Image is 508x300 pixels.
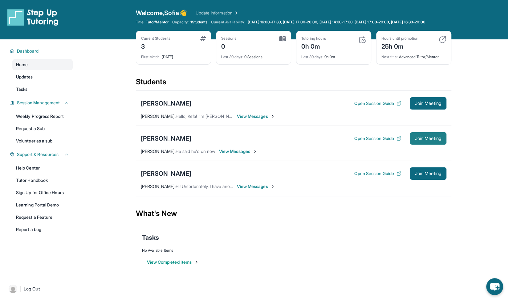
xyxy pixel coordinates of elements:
div: [PERSON_NAME] [141,134,191,143]
span: View Messages [237,183,275,190]
a: Sign Up for Office Hours [12,187,73,198]
button: Support & Resources [14,151,69,158]
a: Report a bug [12,224,73,235]
span: Tasks [142,233,159,242]
img: Chevron-Right [270,184,275,189]
span: Tutor/Mentor [146,20,169,25]
span: Join Meeting [415,172,441,175]
button: View Completed Items [147,259,199,265]
a: Request a Feature [12,212,73,223]
div: 0h 0m [301,41,326,51]
a: Volunteer as a sub [12,135,73,146]
div: No Available Items [142,248,445,253]
a: |Log Out [6,282,73,296]
span: Join Meeting [415,102,441,105]
a: Tutor Handbook [12,175,73,186]
img: card [200,36,206,41]
div: 0 [221,41,237,51]
a: Updates [12,71,73,82]
span: [PERSON_NAME] : [141,184,176,189]
span: First Match : [141,54,161,59]
div: What's New [136,200,451,227]
img: card [359,36,366,43]
div: Tutoring hours [301,36,326,41]
span: Session Management [17,100,60,106]
a: Request a Sub [12,123,73,134]
span: Capacity: [172,20,189,25]
span: Last 30 days : [221,54,243,59]
span: Home [16,62,28,68]
div: 3 [141,41,170,51]
span: [DATE] 16:00-17:30, [DATE] 17:00-20:00, [DATE] 14:30-17:30, [DATE] 17:00-20:00, [DATE] 16:30-20:00 [248,20,425,25]
a: Home [12,59,73,70]
img: Chevron-Right [253,149,258,154]
a: Help Center [12,162,73,174]
button: Join Meeting [410,132,446,145]
a: Update Information [196,10,239,16]
span: Dashboard [17,48,39,54]
img: Chevron-Right [270,114,275,119]
span: Next title : [381,54,398,59]
div: Current Students [141,36,170,41]
span: Current Availability: [211,20,245,25]
div: 0h 0m [301,51,366,59]
span: Hi! Unfortunately, I have another session until 6:00 [DATE], but after that time I am available. ... [176,184,456,189]
button: Dashboard [14,48,69,54]
img: Chevron Right [233,10,239,16]
span: Last 30 days : [301,54,323,59]
a: Weekly Progress Report [12,111,73,122]
div: 25h 0m [381,41,418,51]
a: Learning Portal Demo [12,199,73,210]
div: Advanced Tutor/Mentor [381,51,446,59]
span: 1 Students [190,20,207,25]
span: Title: [136,20,144,25]
button: Open Session Guide [354,135,401,142]
img: user-img [9,285,17,293]
div: 0 Sessions [221,51,286,59]
span: Join Meeting [415,137,441,140]
button: Join Meeting [410,167,446,180]
span: [PERSON_NAME] : [141,114,176,119]
span: Tasks [16,86,27,92]
span: View Messages [237,113,275,119]
div: Hours until promotion [381,36,418,41]
div: [DATE] [141,51,206,59]
button: Join Meeting [410,97,446,110]
span: View Messages [219,148,258,154]
img: card [439,36,446,43]
img: card [279,36,286,42]
div: [PERSON_NAME] [141,169,191,178]
button: Open Session Guide [354,170,401,177]
span: He said he's on now [176,149,215,154]
img: logo [7,9,59,26]
button: Session Management [14,100,69,106]
span: Support & Resources [17,151,59,158]
span: | [20,285,21,293]
span: Updates [16,74,33,80]
div: Students [136,77,451,90]
button: Open Session Guide [354,100,401,106]
button: chat-button [486,278,503,295]
span: Log Out [24,286,40,292]
div: [PERSON_NAME] [141,99,191,108]
a: [DATE] 16:00-17:30, [DATE] 17:00-20:00, [DATE] 14:30-17:30, [DATE] 17:00-20:00, [DATE] 16:30-20:00 [246,20,427,25]
span: Welcome, Sofia 👋 [136,9,187,17]
a: Tasks [12,84,73,95]
span: [PERSON_NAME] : [141,149,176,154]
div: Sessions [221,36,237,41]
